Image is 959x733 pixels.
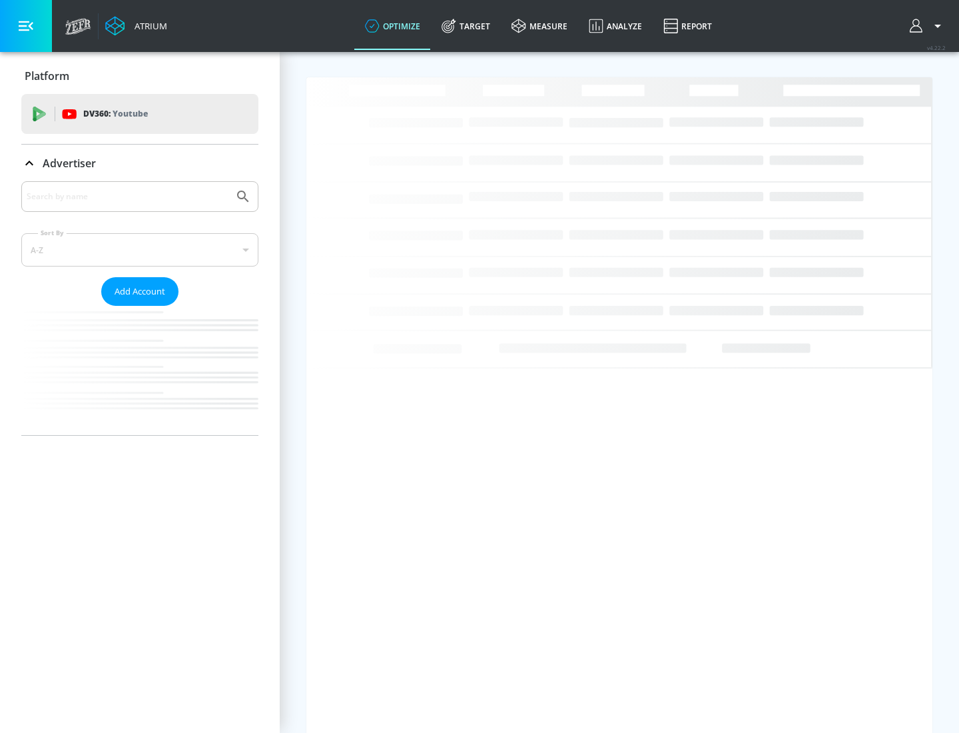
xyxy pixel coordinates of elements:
input: Search by name [27,188,228,205]
a: optimize [354,2,431,50]
div: Platform [21,57,258,95]
p: Advertiser [43,156,96,171]
a: Target [431,2,501,50]
a: Analyze [578,2,653,50]
div: DV360: Youtube [21,94,258,134]
p: Youtube [113,107,148,121]
a: Atrium [105,16,167,36]
div: Advertiser [21,181,258,435]
p: Platform [25,69,69,83]
div: Advertiser [21,145,258,182]
label: Sort By [38,229,67,237]
span: Add Account [115,284,165,299]
span: v 4.22.2 [927,44,946,51]
nav: list of Advertiser [21,306,258,435]
a: measure [501,2,578,50]
div: Atrium [129,20,167,32]
p: DV360: [83,107,148,121]
div: A-Z [21,233,258,267]
a: Report [653,2,723,50]
button: Add Account [101,277,178,306]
